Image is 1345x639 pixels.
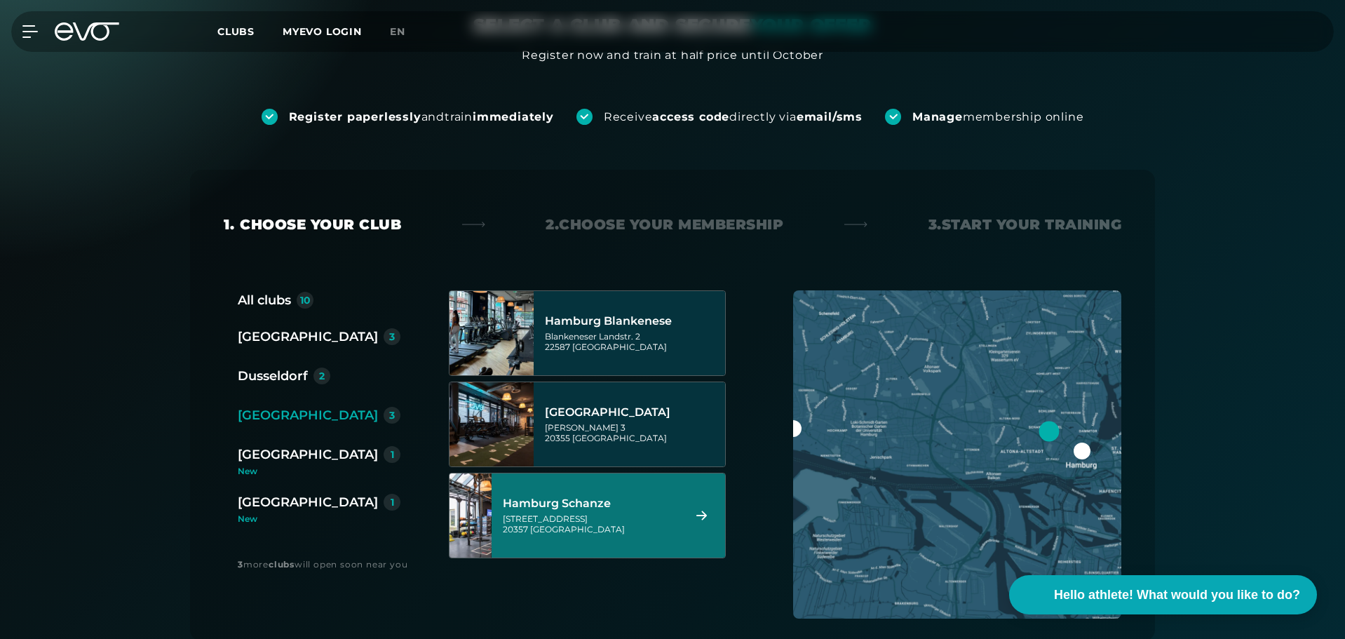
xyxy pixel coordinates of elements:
[1009,575,1317,614] button: Hello athlete! What would you like to do?
[390,25,405,38] font: en
[928,216,942,233] font: 3.
[729,110,797,123] font: directly via
[300,294,311,307] font: 10
[559,216,783,233] font: Choose your membership
[319,370,325,382] font: 2
[546,216,559,233] font: 2.
[238,559,243,570] font: 3
[503,513,588,524] font: [STREET_ADDRESS]
[238,329,378,344] font: [GEOGRAPHIC_DATA]
[545,422,626,433] font: [PERSON_NAME] 3
[238,495,378,510] font: [GEOGRAPHIC_DATA]
[604,110,653,123] font: Receive
[545,433,570,443] font: 20355
[224,216,234,233] font: 1.
[389,409,395,422] font: 3
[283,25,362,38] a: MYEVO LOGIN
[545,314,672,328] font: Hamburg Blankenese
[503,524,528,534] font: 20357
[389,330,395,343] font: 3
[217,25,283,38] a: Clubs
[238,513,257,524] font: New
[450,382,534,466] img: Hamburg Stadthaus Bridge
[503,497,611,510] font: Hamburg Schanze
[238,408,378,423] font: [GEOGRAPHIC_DATA]
[238,466,257,476] font: New
[421,110,445,123] font: and
[428,473,513,558] img: Hamburg Schanze
[238,368,308,384] font: Dusseldorf
[545,405,670,419] font: [GEOGRAPHIC_DATA]
[450,291,534,375] img: Hamburg Blankenese
[793,290,1121,619] img: map
[473,110,554,123] font: immediately
[238,447,378,462] font: [GEOGRAPHIC_DATA]
[572,342,667,352] font: [GEOGRAPHIC_DATA]
[912,110,963,123] font: Manage
[238,292,291,308] font: All clubs
[391,496,394,509] font: 1
[963,110,1084,123] font: membership online
[545,342,570,352] font: 22587
[269,559,295,570] font: clubs
[797,110,863,123] font: email/sms
[391,448,394,461] font: 1
[942,216,1122,233] font: Start your training
[1054,588,1300,602] font: Hello athlete! What would you like to do?
[445,110,473,123] font: train
[545,331,640,342] font: Blankeneser Landstr. 2
[295,559,407,570] font: will open soon near you
[243,559,269,570] font: more
[240,216,401,233] font: Choose your club
[217,25,255,38] font: Clubs
[390,24,422,40] a: en
[572,433,667,443] font: [GEOGRAPHIC_DATA]
[530,524,625,534] font: [GEOGRAPHIC_DATA]
[652,110,729,123] font: access code
[289,110,421,123] font: Register paperlessly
